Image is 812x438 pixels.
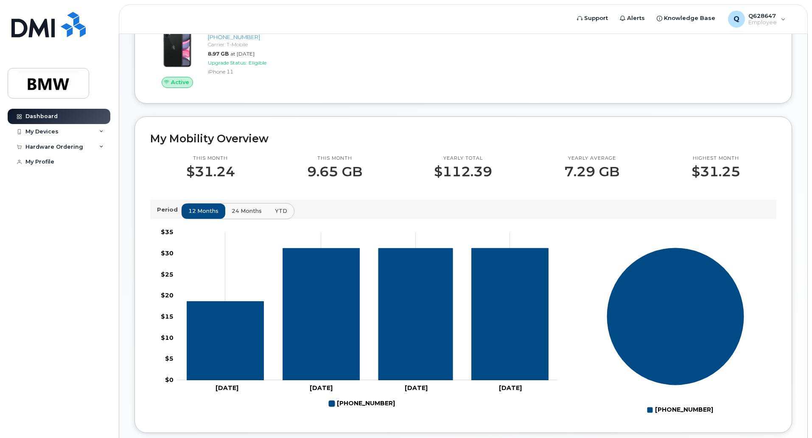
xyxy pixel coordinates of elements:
p: $31.24 [186,164,235,179]
div: [PHONE_NUMBER] [208,33,296,41]
p: Yearly average [564,155,619,162]
span: Alerts [627,14,645,23]
span: Support [584,14,608,23]
tspan: $5 [165,355,174,362]
span: Upgrade Status: [208,59,247,66]
g: Legend [647,403,713,417]
span: YTD [275,207,287,215]
span: Q628647 [748,12,777,19]
g: Legend [329,396,395,411]
tspan: $30 [161,249,174,257]
tspan: [DATE] [310,384,333,392]
tspan: [DATE] [405,384,428,392]
div: iPhone 11 [208,68,296,75]
g: Chart [161,228,558,411]
iframe: Messenger Launcher [775,401,806,432]
tspan: [DATE] [499,384,522,392]
a: Alerts [614,10,651,27]
span: Knowledge Base [664,14,715,23]
tspan: $15 [161,313,174,320]
span: 8.97 GB [208,51,229,57]
p: Highest month [692,155,740,162]
p: This month [307,155,362,162]
a: Support [571,10,614,27]
g: 864-275-2117 [329,396,395,411]
h2: My Mobility Overview [150,132,776,145]
p: $112.39 [434,164,492,179]
p: This month [186,155,235,162]
p: 9.65 GB [307,164,362,179]
tspan: [DATE] [216,384,238,392]
div: Q628647 [722,11,792,28]
g: 864-275-2117 [187,248,549,380]
tspan: $25 [161,270,174,278]
tspan: $35 [161,228,174,236]
div: Carrier: T-Mobile [208,41,296,48]
g: Series [607,247,745,385]
tspan: $20 [161,291,174,299]
span: Eligible [249,59,266,66]
tspan: $10 [161,333,174,341]
span: 24 months [232,207,262,215]
span: Employee [748,19,777,26]
p: Yearly total [434,155,492,162]
span: Q [734,14,739,24]
p: 7.29 GB [564,164,619,179]
a: Active[PERSON_NAME][PHONE_NUMBER]Carrier: T-Mobile8.97 GBat [DATE]Upgrade Status:EligibleiPhone 11 [150,23,299,88]
g: Chart [607,247,745,417]
tspan: $0 [165,376,174,384]
img: iPhone_11.jpg [157,28,198,68]
span: Active [171,78,189,86]
p: Period [157,206,181,214]
a: Knowledge Base [651,10,721,27]
p: $31.25 [692,164,740,179]
span: at [DATE] [230,51,255,57]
